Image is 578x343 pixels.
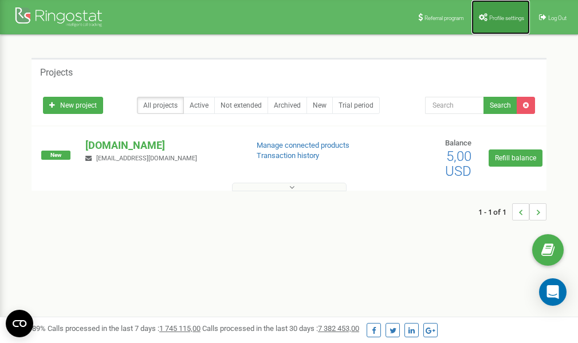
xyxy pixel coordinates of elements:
[306,97,333,114] a: New
[478,192,546,232] nav: ...
[40,68,73,78] h5: Projects
[425,97,484,114] input: Search
[489,149,542,167] a: Refill balance
[43,97,103,114] a: New project
[539,278,567,306] div: Open Intercom Messenger
[137,97,184,114] a: All projects
[6,310,33,337] button: Open CMP widget
[85,138,238,153] p: [DOMAIN_NAME]
[96,155,197,162] span: [EMAIL_ADDRESS][DOMAIN_NAME]
[202,324,359,333] span: Calls processed in the last 30 days :
[332,97,380,114] a: Trial period
[159,324,200,333] u: 1 745 115,00
[183,97,215,114] a: Active
[257,151,319,160] a: Transaction history
[214,97,268,114] a: Not extended
[483,97,517,114] button: Search
[41,151,70,160] span: New
[424,15,464,21] span: Referral program
[548,15,567,21] span: Log Out
[489,15,524,21] span: Profile settings
[445,148,471,179] span: 5,00 USD
[445,139,471,147] span: Balance
[48,324,200,333] span: Calls processed in the last 7 days :
[268,97,307,114] a: Archived
[257,141,349,149] a: Manage connected products
[318,324,359,333] u: 7 382 453,00
[478,203,512,220] span: 1 - 1 of 1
